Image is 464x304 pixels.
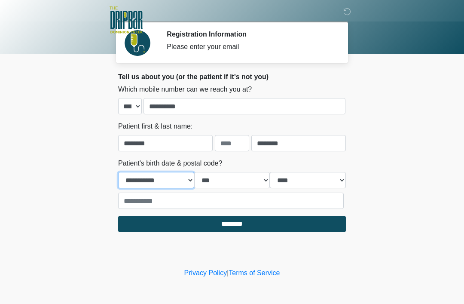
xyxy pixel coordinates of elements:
label: Patient first & last name: [118,121,192,132]
a: | [227,269,229,276]
label: Patient's birth date & postal code? [118,158,222,169]
label: Which mobile number can we reach you at? [118,84,252,95]
a: Privacy Policy [184,269,227,276]
div: Please enter your email [167,42,333,52]
a: Terms of Service [229,269,280,276]
img: The DRIPBaR - San Antonio Dominion Creek Logo [110,6,143,35]
h2: Tell us about you (or the patient if it's not you) [118,73,346,81]
img: Agent Avatar [125,30,150,56]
